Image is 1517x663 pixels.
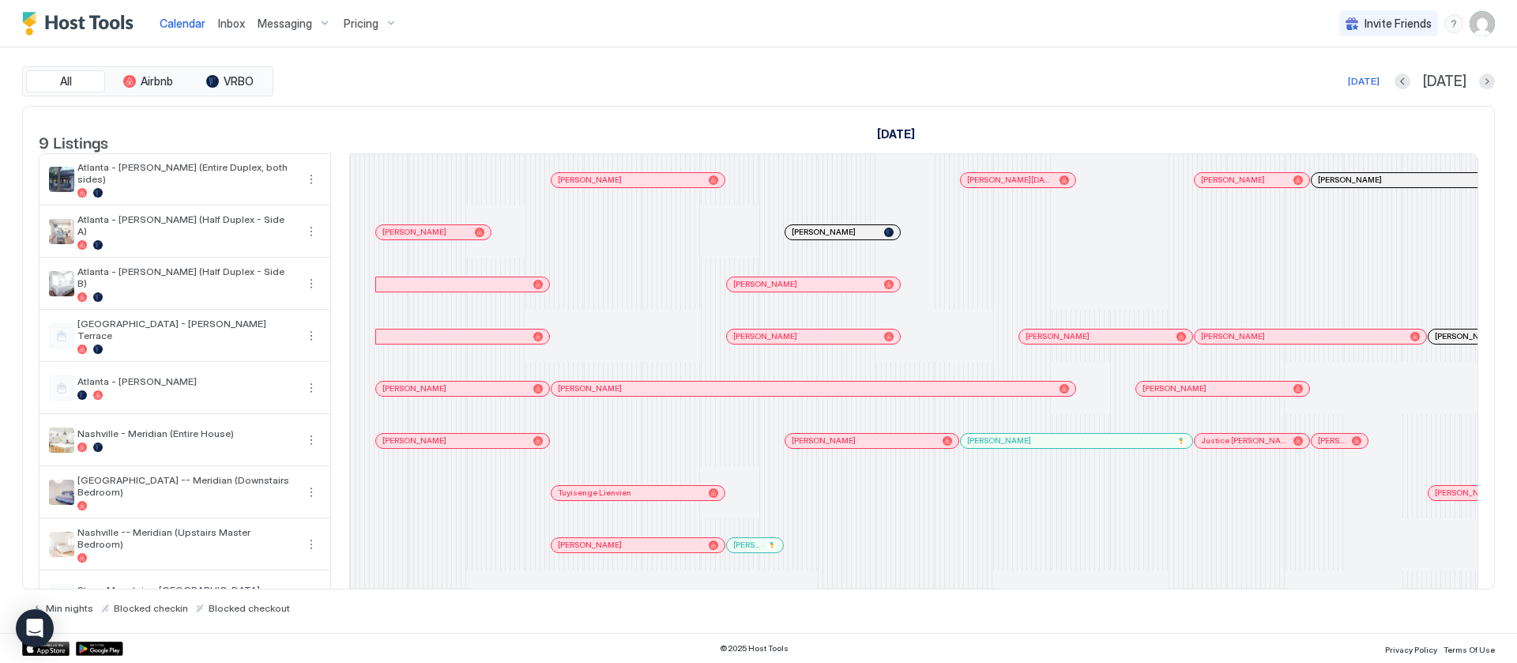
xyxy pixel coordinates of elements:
[558,488,631,498] span: Tuyisenge Lienvien
[1470,11,1495,36] div: User profile
[49,532,74,557] div: listing image
[160,15,205,32] a: Calendar
[733,331,797,341] span: [PERSON_NAME]
[727,149,745,165] span: Thu
[1120,145,1158,168] a: June 19, 2025
[434,149,449,165] span: Sat
[302,170,321,189] div: menu
[1063,149,1074,165] span: 18
[302,483,321,502] div: menu
[886,145,924,168] a: June 15, 2025
[302,326,321,345] div: menu
[832,149,843,165] span: 14
[1423,73,1466,91] span: [DATE]
[947,149,957,165] span: 16
[344,17,378,31] span: Pricing
[258,17,312,31] span: Messaging
[1003,145,1041,168] a: June 17, 2025
[491,149,509,165] span: Sun
[302,379,321,397] div: menu
[1479,73,1495,89] button: Next month
[1365,17,1432,31] span: Invite Friends
[378,149,389,165] span: Fri
[77,526,295,550] span: Nashville -- Meridian (Upstairs Master Bedroom)
[943,145,984,168] a: June 16, 2025
[77,213,295,237] span: Atlanta - [PERSON_NAME] (Half Duplex - Side A)
[76,642,123,656] a: Google Play Store
[652,145,691,168] a: June 11, 2025
[1351,145,1395,168] a: June 23, 2025
[789,149,800,165] span: Fri
[845,149,860,165] span: Sat
[1199,149,1210,165] span: Fri
[160,17,205,30] span: Calendar
[302,431,321,450] div: menu
[77,266,295,289] span: Atlanta - [PERSON_NAME] (Half Duplex - Side B)
[710,145,749,168] a: June 12, 2025
[1430,149,1447,165] span: Tue
[890,149,900,165] span: 15
[558,383,622,394] span: [PERSON_NAME]
[302,535,321,554] div: menu
[1238,145,1274,168] a: June 21, 2025
[77,161,295,185] span: Atlanta - [PERSON_NAME] (Entire Duplex, both sides)
[190,70,269,92] button: VRBO
[77,474,295,498] span: [GEOGRAPHIC_DATA] -- Meridian (Downstairs Bedroom)
[1435,331,1499,341] span: [PERSON_NAME]
[1313,149,1331,165] span: Sun
[218,15,245,32] a: Inbox
[714,149,725,165] span: 12
[22,642,70,656] a: App Store
[49,271,74,296] div: listing image
[22,12,141,36] div: Host Tools Logo
[1355,149,1368,165] span: 23
[77,318,295,341] span: [GEOGRAPHIC_DATA] - [PERSON_NAME] Terrace
[369,149,375,165] span: 6
[302,483,321,502] button: More options
[421,145,453,168] a: June 7, 2025
[666,149,687,165] span: Wed
[1007,149,1017,165] span: 17
[967,175,1053,185] span: [PERSON_NAME][DATE]
[776,149,786,165] span: 13
[720,643,789,654] span: © 2025 Host Tools
[959,149,980,165] span: Mon
[302,379,321,397] button: More options
[536,145,573,168] a: June 9, 2025
[302,274,321,293] div: menu
[1142,383,1206,394] span: [PERSON_NAME]
[1124,149,1134,165] span: 19
[483,149,489,165] span: 8
[610,149,627,165] span: Tue
[224,74,254,89] span: VRBO
[1444,645,1495,654] span: Terms Of Use
[1060,145,1101,168] a: June 18, 2025
[60,74,72,89] span: All
[46,602,93,614] span: Min nights
[1346,72,1382,91] button: [DATE]
[218,17,245,30] span: Inbox
[302,326,321,345] button: More options
[77,428,295,439] span: Nashville - Meridian (Entire House)
[558,175,622,185] span: [PERSON_NAME]
[792,435,856,446] span: [PERSON_NAME]
[382,227,446,237] span: [PERSON_NAME]
[1385,640,1437,657] a: Privacy Policy
[49,480,74,505] div: listing image
[1370,149,1391,165] span: Mon
[1019,149,1037,165] span: Tue
[302,535,321,554] button: More options
[302,274,321,293] button: More options
[302,587,321,606] div: menu
[302,170,321,189] button: More options
[382,383,446,394] span: [PERSON_NAME]
[302,222,321,241] div: menu
[1385,645,1437,654] span: Privacy Policy
[1410,145,1451,168] a: June 24, 2025
[49,167,74,192] div: listing image
[1472,149,1485,165] span: 25
[1414,149,1428,165] span: 24
[209,602,290,614] span: Blocked checkout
